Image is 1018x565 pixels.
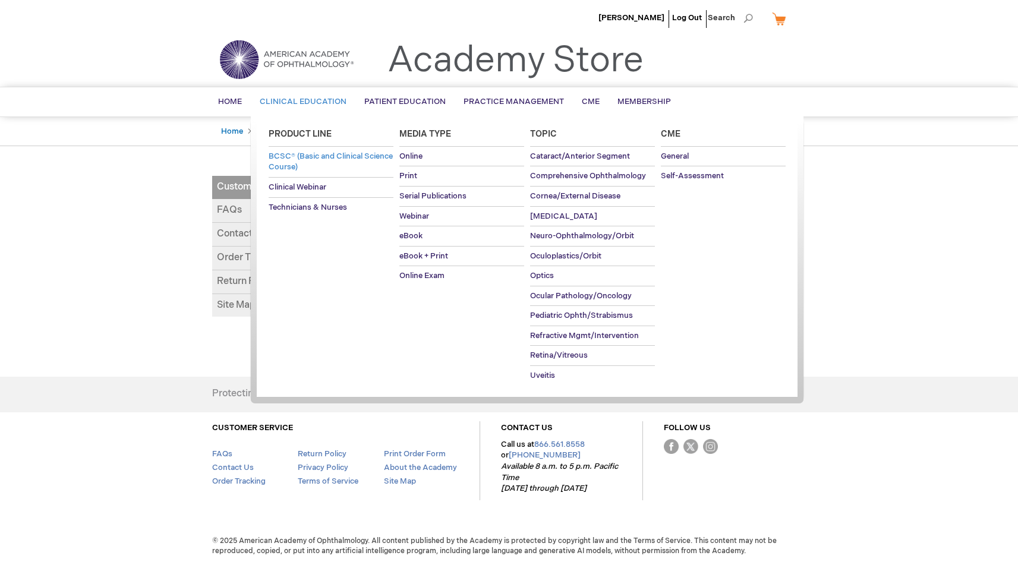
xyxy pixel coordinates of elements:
span: CME [582,97,600,106]
span: Neuro-Ophthalmology/Orbit [530,231,634,241]
span: Practice Management [464,97,564,106]
a: Site Map [212,294,336,317]
span: Home [218,97,242,106]
span: Cornea/External Disease [530,191,620,201]
a: Site Map [384,476,416,486]
a: Order Tracking [212,247,336,270]
span: Search [708,6,753,30]
span: Patient Education [364,97,446,106]
a: Contact Us [212,463,254,472]
a: [PHONE_NUMBER] [509,450,581,460]
a: FAQs [212,199,336,223]
span: Self-Assessment [661,171,724,181]
a: Terms of Service [298,476,358,486]
span: Cme [661,129,680,139]
em: Available 8 a.m. to 5 p.m. Pacific Time [DATE] through [DATE] [501,462,618,493]
span: Online Exam [399,271,445,280]
span: Online [399,151,423,161]
a: 866.561.8558 [534,440,585,449]
a: Log Out [672,13,702,23]
span: Clinical Webinar [269,182,326,192]
span: Uveitis [530,371,555,380]
img: Twitter [683,439,698,454]
span: Ocular Pathology/Oncology [530,291,632,301]
span: Product Line [269,129,332,139]
span: BCSC® (Basic and Clinical Science Course) [269,151,393,172]
span: Refractive Mgmt/Intervention [530,331,639,340]
span: Customer Service [217,181,295,192]
a: Home [221,127,243,136]
a: Return Policy [212,270,336,294]
span: Membership [617,97,671,106]
a: Customer Service [212,176,336,199]
a: CONTACT US [501,423,553,433]
p: Call us at or [501,439,622,494]
span: Retina/Vitreous [530,351,588,360]
span: Media Type [399,129,451,139]
span: Serial Publications [399,191,467,201]
a: CUSTOMER SERVICE [212,423,293,433]
span: Print [399,171,417,181]
span: Topic [530,129,557,139]
a: Order Tracking [212,476,266,486]
span: Pediatric Ophth/Strabismus [530,311,633,320]
span: © 2025 American Academy of Ophthalmology. All content published by the Academy is protected by co... [203,536,815,556]
a: Contact Us [212,223,336,247]
a: Academy Store [387,39,644,82]
span: [MEDICAL_DATA] [530,212,597,221]
a: Print Order Form [384,449,446,459]
span: eBook [399,231,423,241]
img: Facebook [664,439,679,454]
span: Clinical Education [260,97,346,106]
span: Comprehensive Ophthalmology [530,171,646,181]
span: Optics [530,271,554,280]
a: Privacy Policy [298,463,348,472]
span: eBook + Print [399,251,448,261]
a: Return Policy [298,449,346,459]
a: FOLLOW US [664,423,711,433]
a: [PERSON_NAME] [598,13,664,23]
span: Cataract/Anterior Segment [530,151,630,161]
span: General [661,151,689,161]
img: instagram [703,439,718,454]
span: Oculoplastics/Orbit [530,251,601,261]
a: About the Academy [384,463,457,472]
span: Webinar [399,212,429,221]
span: Technicians & Nurses [269,203,347,212]
a: FAQs [212,449,232,459]
h4: Protecting Sight. Empowering Lives.® [212,389,376,399]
